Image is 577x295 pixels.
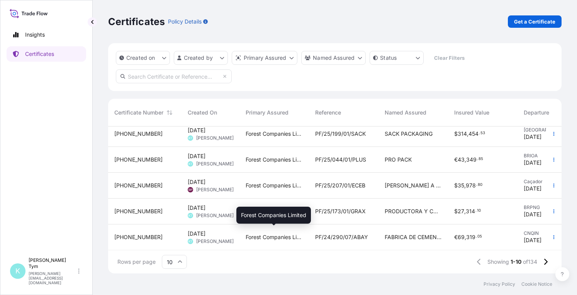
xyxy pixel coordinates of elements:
span: [DATE] [524,236,541,244]
span: [PHONE_NUMBER] [114,207,163,215]
span: € [454,234,458,240]
span: PRODUCTORA Y COMERCIALIZADORA LEDAGI DE APAXCO S.A. DE C.V. [385,207,442,215]
span: [PHONE_NUMBER] [114,182,163,189]
span: [PERSON_NAME] [196,212,234,219]
span: [GEOGRAPHIC_DATA] [524,127,569,133]
span: 10 [477,209,481,212]
span: KT [188,212,192,219]
p: Named Assured [313,54,355,62]
a: Cookie Notice [521,281,552,287]
span: PF/25/207/01/ECEB [315,182,365,189]
span: CNQIN [524,230,569,236]
span: [DATE] [188,126,205,134]
span: 80 [478,184,482,186]
p: Primary Assured [244,54,286,62]
span: K [15,267,20,275]
span: Forest Companies Limited [246,130,303,138]
p: Certificates [108,15,165,28]
span: BRIOA [524,153,569,159]
button: cargoOwner Filter options [301,51,366,65]
p: Created by [184,54,213,62]
span: [DATE] [524,211,541,218]
span: of 134 [523,258,537,266]
span: 35 [458,183,464,188]
span: [DATE] [524,185,541,192]
span: , [465,234,466,240]
button: distributor Filter options [232,51,297,65]
span: 314 [458,131,467,137]
span: PF/25/199/01/SACK [315,130,366,138]
p: Get a Certificate [514,18,555,25]
span: , [464,209,466,214]
span: FABRICA DE CEMENTO ABAYAK S.A [385,233,442,241]
span: [DATE] [524,133,541,141]
span: 85 [479,158,483,160]
span: 454 [468,131,479,137]
span: [PERSON_NAME] A [PERSON_NAME] [385,182,442,189]
span: Created On [188,109,217,116]
p: Insights [25,31,45,39]
button: createdBy Filter options [174,51,228,65]
span: . [476,235,477,238]
span: Insured Value [454,109,489,116]
a: Privacy Policy [484,281,515,287]
span: [DATE] [188,204,205,212]
span: 349 [466,157,477,162]
span: Forest Companies Limited [246,182,303,189]
button: certificateStatus Filter options [370,51,424,65]
span: . [479,132,480,135]
span: [PHONE_NUMBER] [114,233,163,241]
p: Created on [126,54,155,62]
button: createdOn Filter options [116,51,170,65]
span: . [476,184,477,186]
span: 05 [477,235,482,238]
span: [PHONE_NUMBER] [114,156,163,164]
span: , [464,183,466,188]
span: $ [454,209,458,214]
span: Caçador [524,179,569,185]
span: 69 [458,234,465,240]
span: [PERSON_NAME] [196,161,234,167]
span: € [454,157,458,162]
span: SACK PACKAGING [385,130,433,138]
span: $ [454,131,458,137]
span: Rows per page [117,258,156,266]
span: [DATE] [188,178,205,186]
input: Search Certificate or Reference... [116,69,232,83]
span: 27 [458,209,464,214]
a: Certificates [7,46,86,62]
span: KT [188,134,192,142]
span: Named Assured [385,109,426,116]
span: RP [188,186,192,194]
span: PRO PACK [385,156,412,164]
span: 1-10 [511,258,521,266]
span: 53 [480,132,485,135]
span: Showing [487,258,509,266]
span: BRPNG [524,204,569,211]
span: PF/24/290/07/ABAY [315,233,368,241]
span: , [467,131,468,137]
p: Status [380,54,397,62]
span: 314 [466,209,475,214]
span: [DATE] [524,159,541,167]
span: . [477,158,478,160]
span: Primary Assured [246,109,288,116]
span: [DATE] [188,230,205,238]
a: Insights [7,27,86,42]
span: [PERSON_NAME] [196,187,234,193]
p: [PERSON_NAME][EMAIL_ADDRESS][DOMAIN_NAME] [29,271,76,285]
span: Reference [315,109,341,116]
span: Forest Companies Limited [241,211,306,219]
span: 319 [466,234,475,240]
span: 978 [466,183,476,188]
button: Sort [165,108,174,117]
span: [PERSON_NAME] [196,238,234,244]
span: 43 [458,157,465,162]
span: [PHONE_NUMBER] [114,130,163,138]
p: Clear Filters [434,54,465,62]
span: PF/25/173/01/GRAX [315,207,366,215]
span: Forest Companies Limited [246,233,303,241]
span: Certificate Number [114,109,163,116]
